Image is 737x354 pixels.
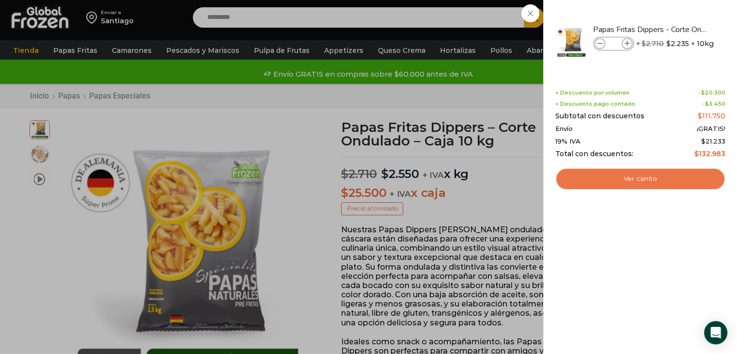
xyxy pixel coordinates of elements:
[694,149,699,158] span: $
[642,39,664,48] bdi: 2.710
[703,101,725,107] span: -
[701,89,705,96] span: $
[593,24,708,35] a: Papas Fritas Dippers - Corte Ondulado - Caja 10 kg
[555,101,635,107] span: + Descuento pago contado
[705,100,709,107] span: $
[701,89,725,96] bdi: 20.300
[666,39,671,48] span: $
[642,39,646,48] span: $
[666,39,689,48] bdi: 2.235
[704,321,727,344] div: Open Intercom Messenger
[697,125,725,133] span: ¡GRATIS!
[699,90,725,96] span: -
[555,125,573,133] span: Envío
[698,112,725,120] bdi: 111.750
[636,37,714,50] span: × × 10kg
[555,90,629,96] span: + Descuento por volumen
[555,112,644,120] span: Subtotal con descuentos
[701,137,706,145] span: $
[705,100,725,107] bdi: 3.450
[555,138,580,145] span: 19% IVA
[698,112,702,120] span: $
[555,168,725,190] a: Ver carrito
[606,38,621,49] input: Product quantity
[555,150,633,158] span: Total con descuentos:
[694,149,725,158] bdi: 132.983
[701,137,725,145] span: 21.233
